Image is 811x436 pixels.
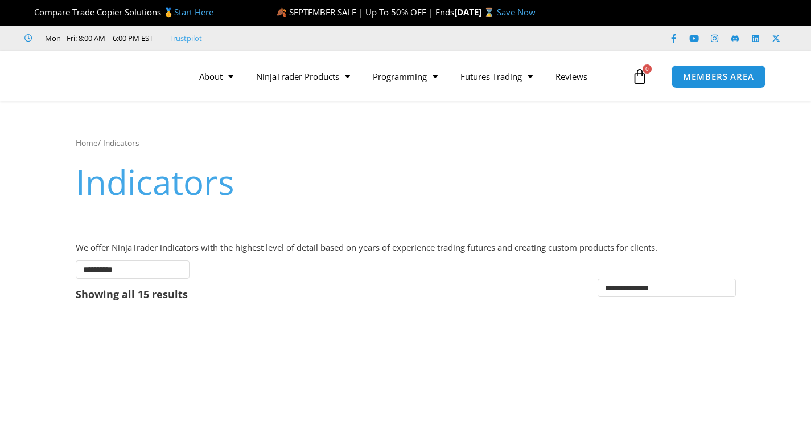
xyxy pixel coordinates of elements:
[188,63,629,89] nav: Menu
[76,289,188,299] p: Showing all 15 results
[76,136,736,150] nav: Breadcrumb
[76,137,98,148] a: Home
[245,63,361,89] a: NinjaTrader Products
[615,60,665,93] a: 0
[544,63,599,89] a: Reviews
[276,6,454,18] span: 🍂 SEPTEMBER SALE | Up To 50% OFF | Ends
[76,158,736,206] h1: Indicators
[671,65,766,88] a: MEMBERS AREA
[169,31,202,45] a: Trustpilot
[683,72,754,81] span: MEMBERS AREA
[188,63,245,89] a: About
[454,6,497,18] strong: [DATE] ⌛
[361,63,449,89] a: Programming
[25,8,34,17] img: 🏆
[449,63,544,89] a: Futures Trading
[24,6,213,18] span: Compare Trade Copier Solutions 🥇
[76,240,736,256] p: We offer NinjaTrader indicators with the highest level of detail based on years of experience tra...
[643,64,652,74] span: 0
[42,31,153,45] span: Mon - Fri: 8:00 AM – 6:00 PM EST
[598,279,736,297] select: Shop order
[174,6,213,18] a: Start Here
[36,56,158,97] img: LogoAI | Affordable Indicators – NinjaTrader
[497,6,536,18] a: Save Now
